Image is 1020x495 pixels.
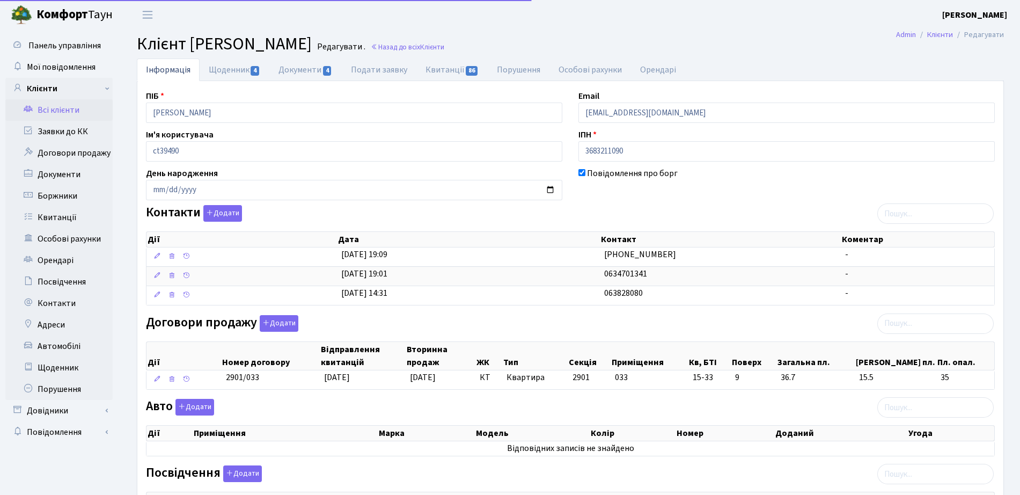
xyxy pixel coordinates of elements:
a: Адреси [5,314,113,336]
a: Клієнти [927,29,953,40]
span: [DATE] 19:01 [341,268,387,280]
span: Панель управління [28,40,101,52]
span: 4 [251,66,259,76]
th: Дії [146,342,221,370]
a: Квитанції [416,59,488,81]
th: Приміщення [611,342,688,370]
span: [PHONE_NUMBER] [604,249,676,260]
button: Контакти [203,205,242,222]
input: Пошук... [877,314,994,334]
a: Подати заявку [342,59,416,81]
a: Договори продажу [5,142,113,164]
span: [DATE] 19:09 [341,249,387,260]
th: Дата [337,232,600,247]
th: Доданий [774,426,907,441]
a: Автомобілі [5,336,113,357]
button: Переключити навігацію [134,6,161,24]
a: Додати [201,203,242,222]
th: Номер договору [221,342,320,370]
a: Додати [221,464,262,483]
label: ІПН [578,128,597,141]
input: Пошук... [877,397,994,418]
span: 063828080 [604,287,643,299]
span: [DATE] [410,372,436,383]
th: Угода [907,426,994,441]
a: Додати [173,397,214,416]
th: Дії [146,232,337,247]
a: Квитанції [5,207,113,228]
th: Тип [502,342,568,370]
nav: breadcrumb [880,24,1020,46]
label: Посвідчення [146,465,262,482]
a: Щоденник [5,357,113,378]
span: - [845,249,848,260]
th: Колір [590,426,676,441]
span: 2901/033 [226,372,259,383]
a: Інформація [137,59,200,81]
a: Особові рахунки [549,59,631,81]
span: 9 [735,372,772,384]
span: [DATE] [324,372,350,383]
span: КТ [480,372,498,384]
th: Коментар [841,232,994,247]
label: Ім'я користувача [146,128,214,141]
th: Відправлення квитанцій [320,342,406,370]
span: 36.7 [781,372,850,384]
label: День народження [146,167,218,180]
img: logo.png [11,4,32,26]
th: Номер [676,426,774,441]
a: Посвідчення [5,271,113,293]
a: Admin [896,29,916,40]
button: Посвідчення [223,465,262,482]
a: Боржники [5,185,113,207]
a: Щоденник [200,59,269,81]
a: Мої повідомлення [5,56,113,78]
a: Порушення [488,59,549,81]
button: Договори продажу [260,315,298,332]
label: Повідомлення про борг [587,167,678,180]
a: Орендарі [5,250,113,271]
a: Всі клієнти [5,99,113,121]
th: Приміщення [193,426,378,441]
th: Пл. опал. [936,342,994,370]
label: Договори продажу [146,315,298,332]
label: Авто [146,399,214,416]
th: Марка [378,426,475,441]
label: Контакти [146,205,242,222]
th: Кв, БТІ [688,342,730,370]
a: Довідники [5,400,113,421]
input: Пошук... [877,203,994,224]
span: Квартира [507,372,564,384]
span: - [845,268,848,280]
a: Повідомлення [5,421,113,443]
b: Комфорт [36,6,88,23]
span: Клієнти [420,42,444,52]
span: 15-33 [693,372,727,384]
th: Модель [475,426,590,441]
label: ПІБ [146,90,164,103]
button: Авто [175,399,214,416]
td: Відповідних записів не знайдено [146,441,994,456]
th: Поверх [731,342,776,370]
span: Клієнт [PERSON_NAME] [137,32,312,56]
span: 0634701341 [604,268,647,280]
a: Документи [5,164,113,185]
th: ЖК [475,342,502,370]
input: Пошук... [877,464,994,484]
span: Мої повідомлення [27,61,96,73]
span: 35 [941,372,990,384]
a: [PERSON_NAME] [942,9,1007,21]
a: Панель управління [5,35,113,56]
th: Дії [146,426,193,441]
span: 033 [615,372,628,383]
a: Особові рахунки [5,228,113,250]
a: Заявки до КК [5,121,113,142]
span: [DATE] 14:31 [341,287,387,299]
li: Редагувати [953,29,1004,41]
span: 15.5 [859,372,932,384]
a: Назад до всіхКлієнти [371,42,444,52]
label: Email [578,90,599,103]
a: Документи [269,59,341,81]
span: - [845,287,848,299]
